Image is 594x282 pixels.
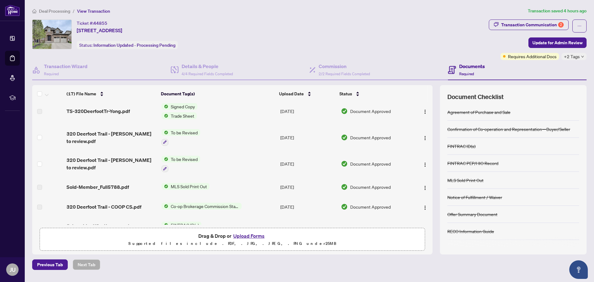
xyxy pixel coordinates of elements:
[168,112,197,119] span: Trade Sheet
[67,107,130,115] span: TS-320DeerfootTr-Yong.pdf
[161,156,200,172] button: Status IconTo be Revised
[341,160,348,167] img: Document Status
[161,103,199,119] button: Status IconSigned CopyStatus IconTrade Sheet
[420,159,430,169] button: Logo
[423,185,428,190] img: Logo
[459,72,474,76] span: Required
[423,136,428,141] img: Logo
[278,124,338,151] td: [DATE]
[528,37,587,48] button: Update for Admin Review
[420,106,430,116] button: Logo
[341,203,348,210] img: Document Status
[168,183,209,190] span: MLS Sold Print Out
[278,151,338,177] td: [DATE]
[337,85,410,102] th: Status
[67,90,96,97] span: (17) File Name
[350,184,391,190] span: Document Approved
[77,41,178,49] div: Status:
[350,160,391,167] span: Document Approved
[423,109,428,114] img: Logo
[423,205,428,210] img: Logo
[278,177,338,197] td: [DATE]
[447,93,504,101] span: Document Checklist
[168,203,242,210] span: Co-op Brokerage Commission Statement
[64,85,159,102] th: (17) File Name
[198,232,266,240] span: Drag & Drop or
[528,7,587,15] article: Transaction saved 4 hours ago
[5,5,20,16] img: logo
[93,42,175,48] span: Information Updated - Processing Pending
[447,194,502,201] div: Notice of Fulfillment / Waiver
[350,134,391,141] span: Document Approved
[447,109,510,115] div: Agreement of Purchase and Sale
[447,143,476,150] div: FINTRAC ID(s)
[44,72,59,76] span: Required
[161,129,168,136] img: Status Icon
[420,182,430,192] button: Logo
[459,63,485,70] h4: Documents
[161,183,209,190] button: Status IconMLS Sold Print Out
[278,217,338,243] td: [DATE]
[341,134,348,141] img: Document Status
[32,259,68,270] button: Previous Tab
[161,112,168,119] img: Status Icon
[319,72,370,76] span: 2/2 Required Fields Completed
[182,63,233,70] h4: Details & People
[77,20,107,27] div: Ticket #:
[319,63,370,70] h4: Commission
[350,108,391,115] span: Document Approved
[564,53,580,60] span: +2 Tags
[447,228,494,235] div: RECO Information Guide
[158,85,277,102] th: Document Tag(s)
[44,63,88,70] h4: Transaction Wizard
[447,211,497,218] div: Offer Summary Document
[339,90,352,97] span: Status
[447,160,498,167] div: FINTRAC PEP/HIO Record
[93,20,107,26] span: 44855
[10,265,15,274] span: JU
[77,8,110,14] span: View Transaction
[341,184,348,190] img: Document Status
[231,232,266,240] button: Upload Forms
[37,260,63,270] span: Previous Tab
[277,85,337,102] th: Upload Date
[32,9,37,13] span: home
[423,162,428,167] img: Logo
[489,20,569,30] button: Transaction Communication2
[161,129,200,146] button: Status IconTo be Revised
[577,24,582,28] span: ellipsis
[67,183,129,191] span: Sold-Member_Full5788.pdf
[569,260,588,279] button: Open asap
[278,197,338,217] td: [DATE]
[350,203,391,210] span: Document Approved
[161,103,168,110] img: Status Icon
[67,203,141,210] span: 320 Deerfoot Trail - COOP CS.pdf
[73,7,75,15] li: /
[67,222,157,237] span: fintrac-identification-record-[PERSON_NAME]-20250812-075831.pdf
[420,132,430,142] button: Logo
[161,156,168,163] img: Status Icon
[501,20,564,30] div: Transaction Communication
[168,222,201,228] span: FINTRAC ID(s)
[67,130,157,145] span: 320 Deerfoot Trail - [PERSON_NAME] to review.pdf
[508,53,557,60] span: Requires Additional Docs
[447,126,570,132] div: Confirmation of Co-operation and Representation—Buyer/Seller
[161,222,226,238] button: Status IconFINTRAC ID(s)
[447,177,484,184] div: MLS Sold Print Out
[67,156,157,171] span: 320 Deerfoot Trail - [PERSON_NAME] to review.pdf
[278,98,338,124] td: [DATE]
[161,222,168,228] img: Status Icon
[182,72,233,76] span: 4/4 Required Fields Completed
[161,183,168,190] img: Status Icon
[279,90,304,97] span: Upload Date
[39,8,70,14] span: Deal Processing
[73,259,100,270] button: Next Tab
[77,27,122,34] span: [STREET_ADDRESS]
[532,38,583,48] span: Update for Admin Review
[168,156,200,163] span: To be Revised
[32,20,71,49] img: IMG-40728761_1.jpg
[341,108,348,115] img: Document Status
[168,103,197,110] span: Signed Copy
[44,240,421,247] p: Supported files include .PDF, .JPG, .JPEG, .PNG under 25 MB
[558,22,564,28] div: 2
